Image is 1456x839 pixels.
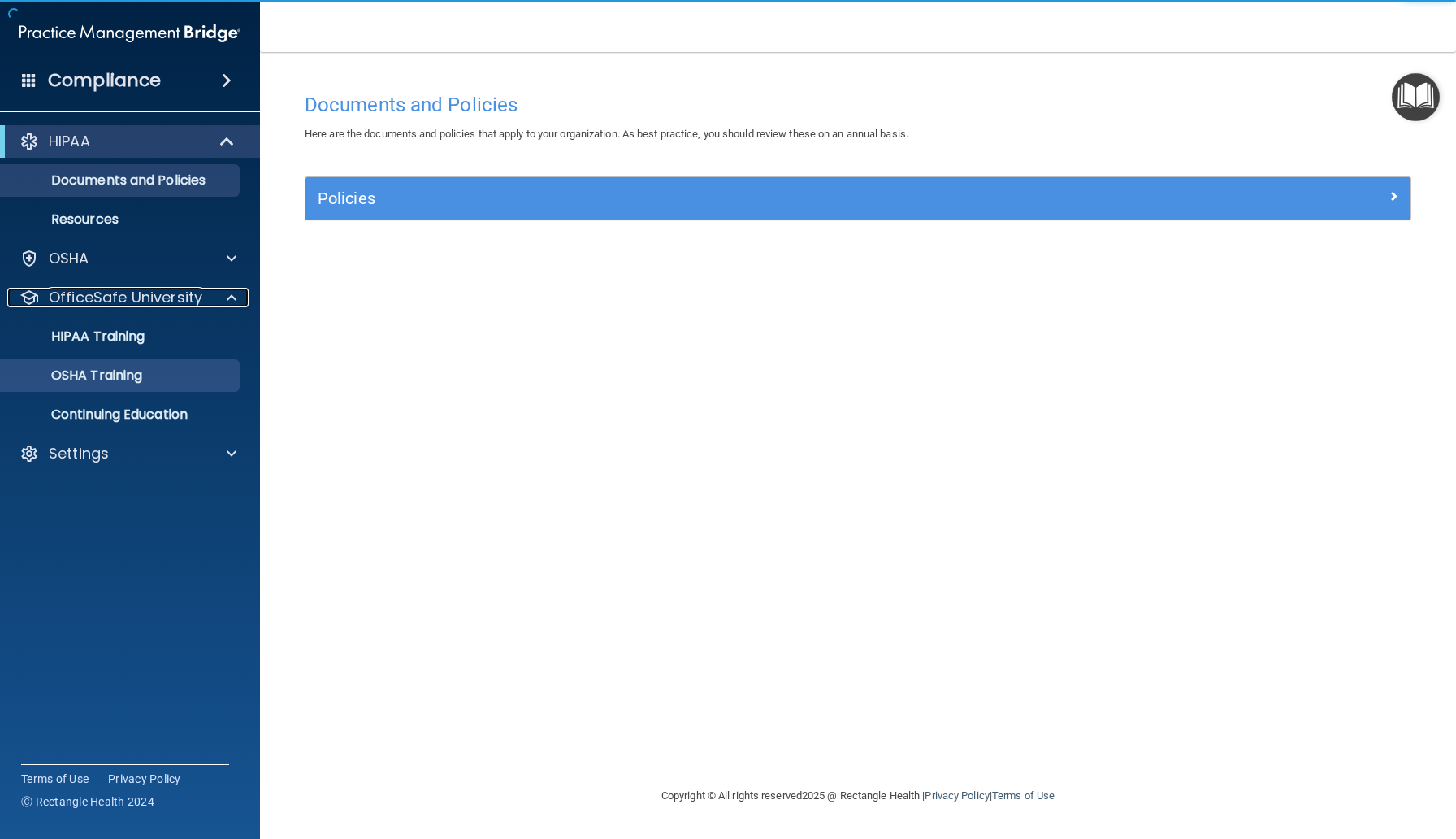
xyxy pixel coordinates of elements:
a: OSHA [19,249,236,268]
a: Terms of Use [21,771,89,787]
p: HIPAA Training [11,328,145,345]
p: OfficeSafe University [49,288,202,307]
p: Documents and Policies [11,172,232,189]
a: OfficeSafe University [19,288,236,307]
h4: Compliance [48,69,161,92]
p: Continuing Education [11,406,232,423]
p: HIPAA [49,132,90,151]
a: HIPAA [19,132,236,151]
button: Open Resource Center [1392,73,1440,121]
a: Settings [19,444,236,463]
p: OSHA [49,249,89,268]
img: PMB logo [19,17,240,50]
p: Settings [49,444,109,463]
span: Here are the documents and policies that apply to your organization. As best practice, you should... [305,128,908,140]
span: Ⓒ Rectangle Health 2024 [21,793,154,810]
a: Privacy Policy [925,789,989,802]
h4: Documents and Policies [305,94,1411,115]
h5: Policies [318,189,1122,207]
a: Terms of Use [992,789,1055,802]
p: Resources [11,211,232,228]
div: Copyright © All rights reserved 2025 @ Rectangle Health | | [561,770,1155,822]
p: OSHA Training [11,367,142,384]
a: Policies [318,185,1398,211]
a: Privacy Policy [108,771,181,787]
